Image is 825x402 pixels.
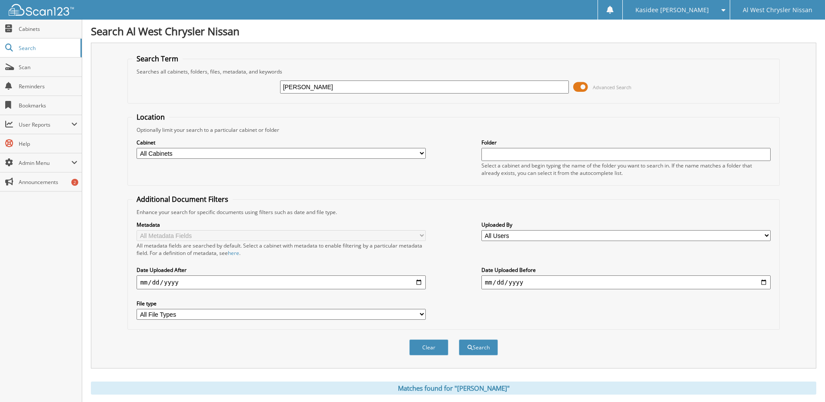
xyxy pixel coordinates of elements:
h1: Search Al West Chrysler Nissan [91,24,816,38]
legend: Location [132,112,169,122]
input: start [137,275,426,289]
div: All metadata fields are searched by default. Select a cabinet with metadata to enable filtering b... [137,242,426,257]
span: Help [19,140,77,147]
span: Search [19,44,76,52]
button: Clear [409,339,448,355]
div: Select a cabinet and begin typing the name of the folder you want to search in. If the name match... [481,162,771,177]
span: Bookmarks [19,102,77,109]
label: Metadata [137,221,426,228]
span: Cabinets [19,25,77,33]
legend: Additional Document Filters [132,194,233,204]
button: Search [459,339,498,355]
div: Enhance your search for specific documents using filters such as date and file type. [132,208,775,216]
label: Folder [481,139,771,146]
label: Uploaded By [481,221,771,228]
span: User Reports [19,121,71,128]
span: Advanced Search [593,84,631,90]
span: Scan [19,64,77,71]
div: Optionally limit your search to a particular cabinet or folder [132,126,775,134]
span: Reminders [19,83,77,90]
div: Searches all cabinets, folders, files, metadata, and keywords [132,68,775,75]
label: Date Uploaded Before [481,266,771,274]
label: Date Uploaded After [137,266,426,274]
label: File type [137,300,426,307]
span: Admin Menu [19,159,71,167]
span: Kasidee [PERSON_NAME] [635,7,709,13]
div: 2 [71,179,78,186]
div: Matches found for "[PERSON_NAME]" [91,382,816,395]
legend: Search Term [132,54,183,64]
input: end [481,275,771,289]
span: Announcements [19,178,77,186]
label: Cabinet [137,139,426,146]
img: scan123-logo-white.svg [9,4,74,16]
a: here [228,249,239,257]
span: Al West Chrysler Nissan [743,7,812,13]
